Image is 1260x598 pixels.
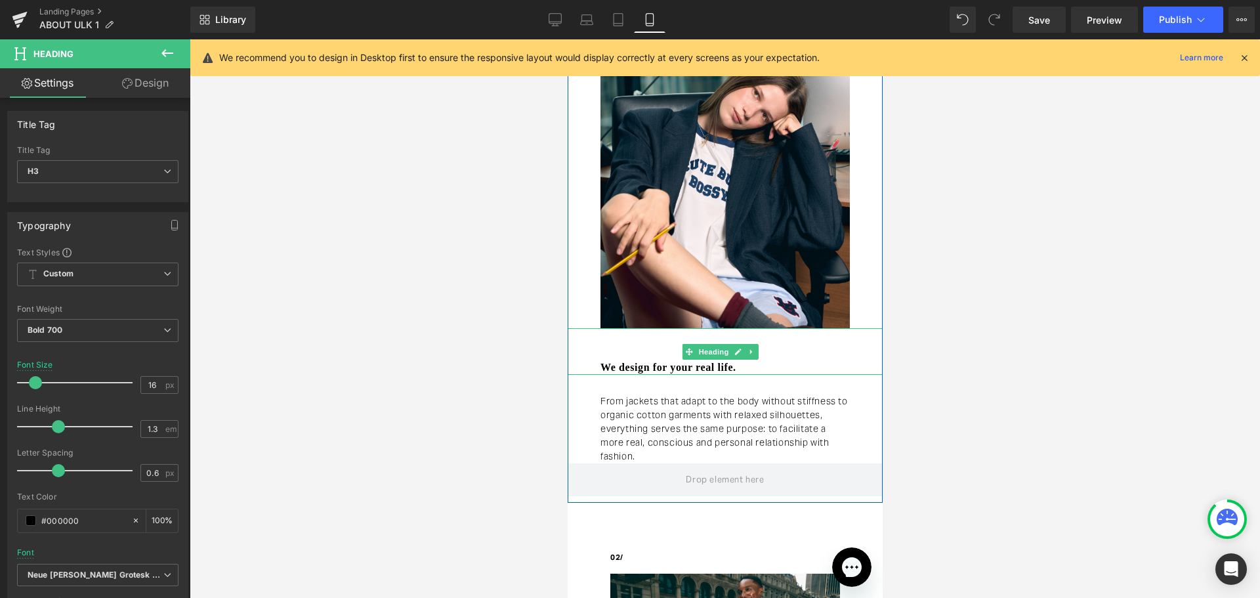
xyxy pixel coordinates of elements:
[165,381,177,389] span: px
[28,325,62,335] b: Bold 700
[571,7,602,33] a: Laptop
[17,492,178,502] div: Text Color
[219,51,820,65] p: We recommend you to design in Desktop first to ensure the responsive layout would display correct...
[165,469,177,477] span: px
[17,360,53,370] div: Font Size
[1159,14,1192,25] span: Publish
[17,548,34,557] div: Font
[1143,7,1223,33] button: Publish
[950,7,976,33] button: Undo
[539,7,571,33] a: Desktop
[602,7,634,33] a: Tablet
[146,509,178,532] div: %
[177,305,191,320] a: Expand / Collapse
[17,305,178,314] div: Font Weight
[634,7,665,33] a: Mobile
[1087,13,1122,27] span: Preview
[1175,50,1228,66] a: Learn more
[33,355,282,424] p: From jackets that adapt to the body without stiffness to organic cotton garments with relaxed sil...
[1028,13,1050,27] span: Save
[128,305,163,320] span: Heading
[17,404,178,414] div: Line Height
[215,14,246,26] span: Library
[1215,553,1247,585] div: Open Intercom Messenger
[17,448,178,458] div: Letter Spacing
[33,49,73,59] span: Heading
[17,112,56,130] div: Title Tag
[17,247,178,257] div: Text Styles
[43,513,305,524] p: 02/
[165,425,177,433] span: em
[98,68,193,98] a: Design
[1228,7,1255,33] button: More
[33,322,315,335] h3: We design for your real life.
[28,166,39,176] b: H3
[39,7,190,17] a: Landing Pages
[41,513,125,528] input: Color
[17,213,71,231] div: Typography
[39,20,99,30] span: ABOUT ULK 1
[1071,7,1138,33] a: Preview
[981,7,1007,33] button: Redo
[190,7,255,33] a: New Library
[43,268,73,280] b: Custom
[28,570,163,581] i: Neue [PERSON_NAME] Grotesk Display Pro
[17,146,178,155] div: Title Tag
